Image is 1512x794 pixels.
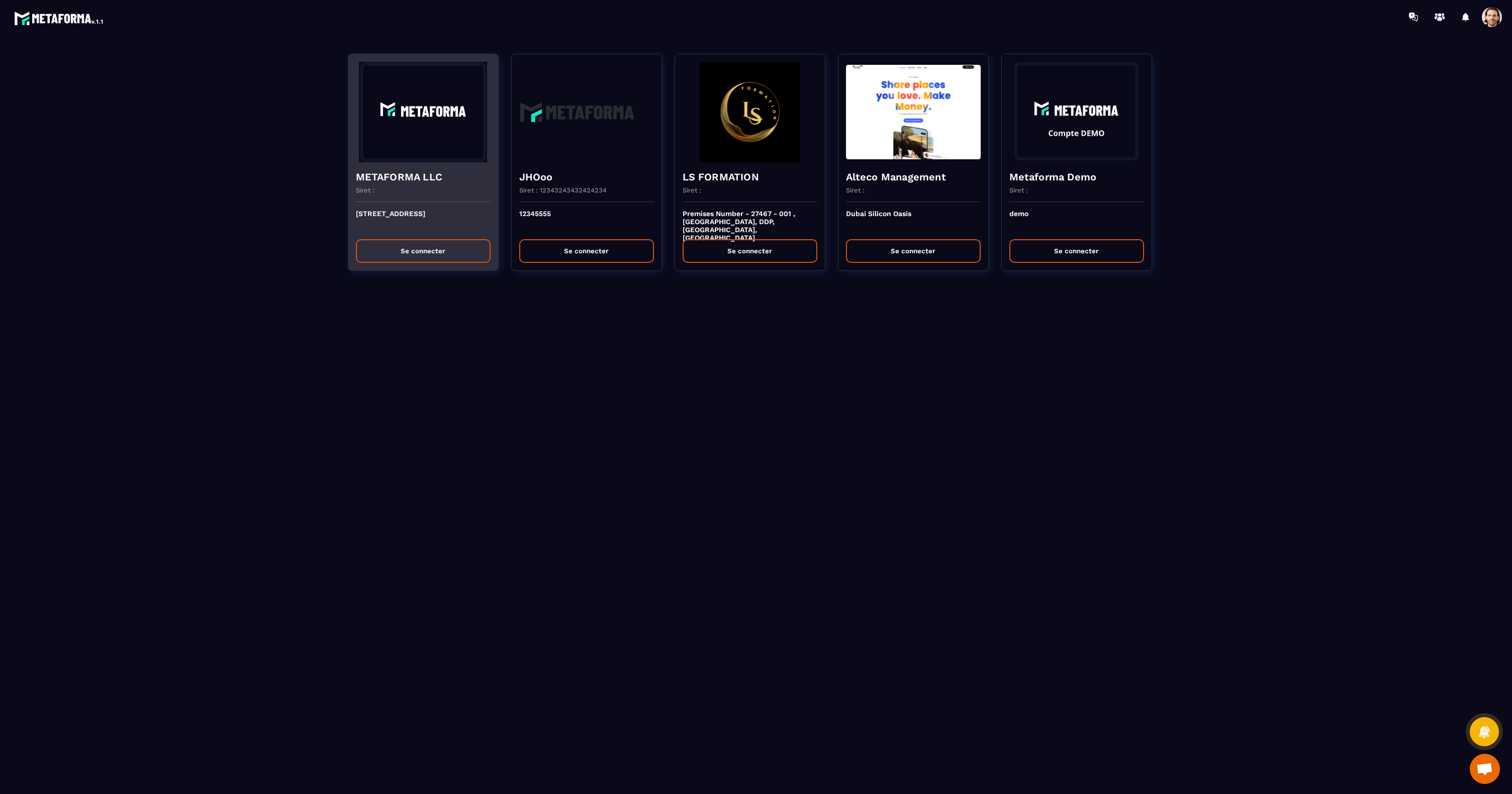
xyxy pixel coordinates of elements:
p: demo [1009,210,1144,232]
p: Dubai Silicon Oasis [846,210,981,232]
img: funnel-background [1009,62,1144,162]
p: Siret : [683,186,701,194]
p: 12345555 [519,210,654,232]
button: Se connecter [683,239,817,263]
p: Siret : [356,186,374,194]
img: logo [14,9,105,27]
img: funnel-background [356,62,491,162]
p: Siret : [1009,186,1028,194]
p: [STREET_ADDRESS] [356,210,491,232]
button: Se connecter [519,239,654,263]
img: funnel-background [683,62,817,162]
div: Mở cuộc trò chuyện [1470,754,1500,784]
button: Se connecter [1009,239,1144,263]
button: Se connecter [356,239,491,263]
img: funnel-background [519,62,654,162]
h4: Metaforma Demo [1009,170,1144,184]
button: Se connecter [846,239,981,263]
h4: Alteco Management [846,170,981,184]
h4: JHOoo [519,170,654,184]
p: Siret : [846,186,865,194]
h4: LS FORMATION [683,170,817,184]
p: Premises Number - 27467 - 001 , [GEOGRAPHIC_DATA], DDP, [GEOGRAPHIC_DATA], [GEOGRAPHIC_DATA] [683,210,817,232]
h4: METAFORMA LLC [356,170,491,184]
img: funnel-background [846,62,981,162]
p: Siret : 12343243432424234 [519,186,607,194]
